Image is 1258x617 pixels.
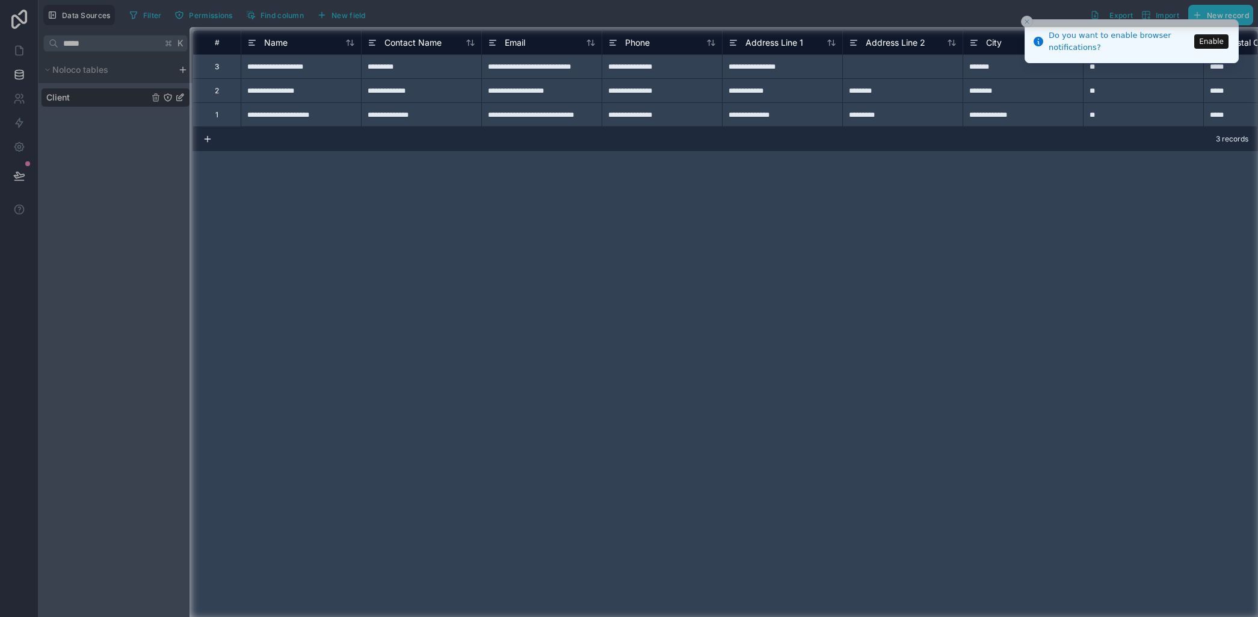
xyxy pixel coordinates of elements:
[18,259,214,352] iframe: Tooltip
[505,37,525,49] span: Email
[866,37,925,49] span: Address Line 2
[625,37,650,49] span: Phone
[264,37,288,49] span: Name
[745,37,803,49] span: Address Line 1
[384,37,442,49] span: Contact Name
[1049,29,1191,53] div: Do you want to enable browser notifications?
[215,110,218,120] div: 1
[986,37,1002,49] span: City
[1216,134,1248,144] span: 3 records
[215,62,219,72] div: 3
[215,86,219,96] div: 2
[1194,34,1229,49] button: Enable
[202,38,232,47] div: #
